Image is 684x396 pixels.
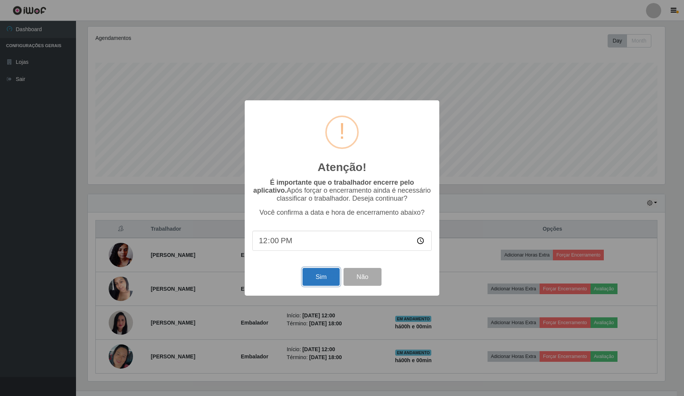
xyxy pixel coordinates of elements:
[252,179,432,203] p: Após forçar o encerramento ainda é necessário classificar o trabalhador. Deseja continuar?
[252,209,432,217] p: Você confirma a data e hora de encerramento abaixo?
[318,160,366,174] h2: Atenção!
[344,268,381,286] button: Não
[253,179,414,194] b: É importante que o trabalhador encerre pelo aplicativo.
[302,268,339,286] button: Sim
